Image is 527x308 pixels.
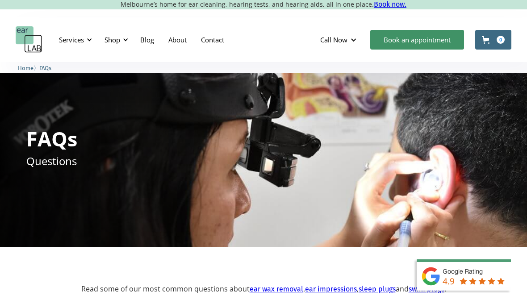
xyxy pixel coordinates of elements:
a: Contact [194,27,231,53]
p: Questions [26,153,77,169]
a: sleep plugs [359,285,396,293]
div: Shop [99,26,131,53]
div: Services [59,35,84,44]
a: Home [18,63,33,72]
a: About [161,27,194,53]
a: ear impressions [305,285,357,293]
div: Shop [105,35,120,44]
a: Book an appointment [370,30,464,50]
div: Call Now [313,26,366,53]
h1: FAQs [26,129,77,149]
li: 〉 [18,63,39,73]
p: Read some of our most common questions about , , and . [18,285,509,293]
span: FAQs [39,65,51,71]
span: Home [18,65,33,71]
div: Call Now [320,35,347,44]
div: 0 [497,36,505,44]
a: swim plugs [409,285,444,293]
a: Blog [133,27,161,53]
a: home [16,26,42,53]
a: Open cart [475,30,511,50]
a: FAQs [39,63,51,72]
a: ear wax removal [250,285,303,293]
div: Services [54,26,95,53]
